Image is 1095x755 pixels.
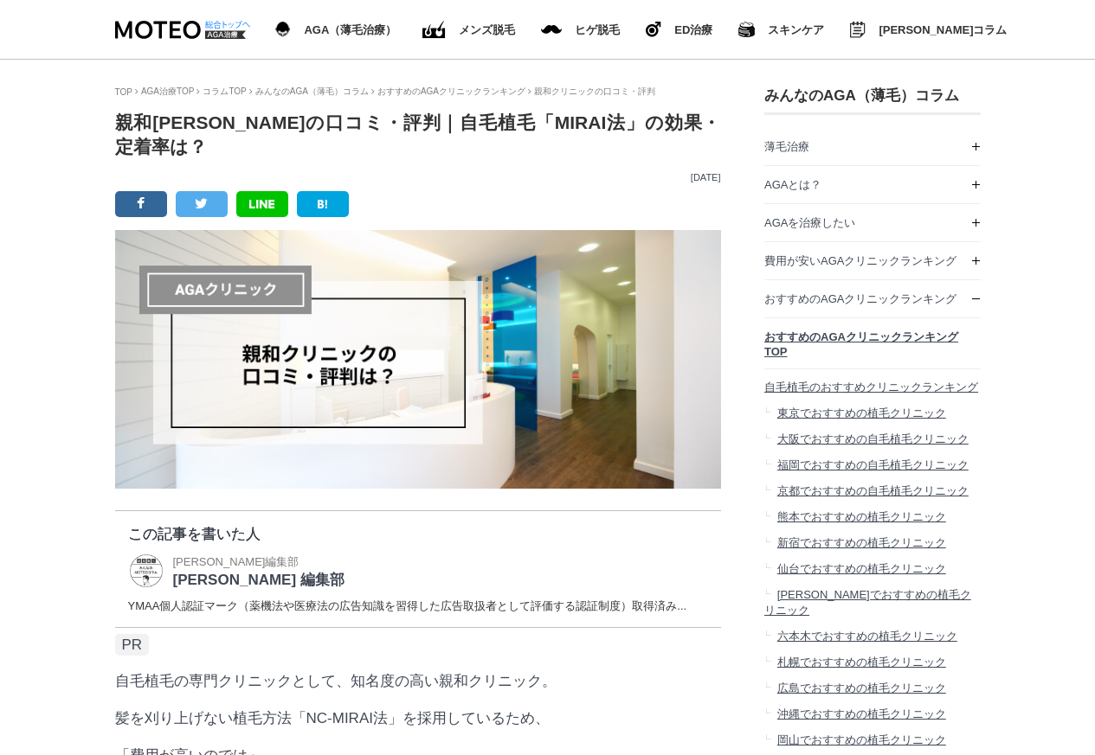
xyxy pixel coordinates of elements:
span: PR [115,634,150,656]
span: おすすめのAGAクリニックランキングTOP [764,330,958,358]
h1: 親和[PERSON_NAME]の口コミ・評判｜自毛植毛「MIRAI法」の効果・定着率は？ [115,111,721,159]
a: コラムTOP [203,86,246,96]
a: 沖縄でおすすめの植毛クリニック [764,701,981,727]
a: おすすめのAGAクリニックランキング [764,280,981,317]
span: 福岡でおすすめの自毛植毛クリニック [776,458,968,471]
a: AGAとは？ [764,166,981,203]
span: 札幌でおすすめの植毛クリニック [776,656,945,669]
a: おすすめのAGAクリニックランキング [377,86,525,96]
img: みんなのMOTEOコラム [850,22,866,38]
a: 福岡でおすすめの自毛植毛クリニック [764,452,981,478]
p: この記事を書いた人 [128,524,708,544]
span: 熊本でおすすめの植毛クリニック [776,510,945,523]
span: メンズ脱毛 [459,24,515,35]
a: 薄毛治療 [764,128,981,165]
img: MOTEO 編集部 [128,553,164,589]
span: 六本木でおすすめの植毛クリニック [776,630,957,643]
p: 自毛植毛の専門クリニックとして、知名度の高い親和クリニック。 [115,671,721,691]
span: スキンケア [768,24,824,35]
span: 費用が安いAGAクリニックランキング [764,254,957,267]
span: 新宿でおすすめの植毛クリニック [776,536,945,549]
span: AGA（薄毛治療） [304,24,396,35]
a: 新宿でおすすめの植毛クリニック [764,530,981,556]
a: AGAを治療したい [764,204,981,241]
a: AGA治療TOP [141,86,195,96]
span: 岡山でおすすめの植毛クリニック [776,733,945,746]
a: AGA（薄毛治療） AGA（薄毛治療） [275,18,397,41]
a: スキンケア [738,18,824,41]
a: 札幌でおすすめの植毛クリニック [764,649,981,675]
p: [PERSON_NAME] 編集部 [173,570,345,590]
img: MOTEO AGA [115,21,246,39]
span: ED治療 [674,24,712,35]
span: 広島でおすすめの植毛クリニック [776,681,945,694]
a: 京都でおすすめの自毛植毛クリニック [764,478,981,504]
p: 髪を刈り上げない植毛方法「NC-MIRAI法」を採用しているため、 [115,708,721,728]
a: おすすめのAGAクリニックランキングTOP [764,318,981,368]
span: ヒゲ脱毛 [575,24,620,35]
a: 自毛植毛のおすすめクリニックランキング [764,369,981,401]
span: 仙台でおすすめの植毛クリニック [776,562,945,575]
span: 大阪でおすすめの自毛植毛クリニック [776,432,968,445]
span: [PERSON_NAME]コラム [879,24,1007,35]
img: ヒゲ脱毛 [646,22,661,37]
img: ED（勃起不全）治療 [422,21,446,39]
span: 薄毛治療 [764,140,809,153]
a: TOP [115,87,132,97]
span: [PERSON_NAME]でおすすめの植毛クリニック [764,588,971,617]
img: 総合トップへ [204,21,251,29]
span: おすすめのAGAクリニックランキング [764,292,957,305]
h3: みんなのAGA（薄毛）コラム [764,86,981,106]
a: 大阪でおすすめの自毛植毛クリニック [764,426,981,452]
a: 岡山でおすすめの植毛クリニック [764,727,981,753]
a: みんなのMOTEOコラム [PERSON_NAME]コラム [850,18,1007,42]
span: AGAを治療したい [764,216,855,229]
span: 京都でおすすめの自毛植毛クリニック [776,484,968,497]
img: LINE [249,200,274,208]
img: AGA（薄毛治療） [275,22,292,37]
a: 六本木でおすすめの植毛クリニック [764,624,981,649]
a: ED（勃起不全）治療 メンズ脱毛 [422,17,515,42]
span: [PERSON_NAME]編集部 [173,555,300,568]
a: メンズ脱毛 ヒゲ脱毛 [541,21,620,39]
img: メンズ脱毛 [541,25,562,34]
img: B! [318,200,328,208]
a: 広島でおすすめの植毛クリニック [764,675,981,701]
a: みんなのAGA（薄毛）コラム [255,86,369,96]
a: ヒゲ脱毛 ED治療 [646,18,712,41]
a: [PERSON_NAME]でおすすめの植毛クリニック [764,582,981,624]
a: 熊本でおすすめの植毛クリニック [764,504,981,530]
span: 東京でおすすめの植毛クリニック [776,406,945,419]
a: 仙台でおすすめの植毛クリニック [764,556,981,582]
span: 沖縄でおすすめの植毛クリニック [776,707,945,720]
a: 費用が安いAGAクリニックランキング [764,242,981,279]
a: 東京でおすすめの植毛クリニック [764,400,981,426]
dd: YMAA個人認証マーク（薬機法や医療法の広告知識を習得した広告取扱者として評価する認証制度）取得済み... [128,598,708,614]
li: 親和クリニックの口コミ・評判 [528,86,655,98]
span: 自毛植毛のおすすめクリニックランキング [764,381,978,393]
p: [DATE] [115,172,721,182]
span: AGAとは？ [764,178,821,191]
a: MOTEO 編集部 [PERSON_NAME]編集部 [PERSON_NAME] 編集部 [128,553,345,590]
